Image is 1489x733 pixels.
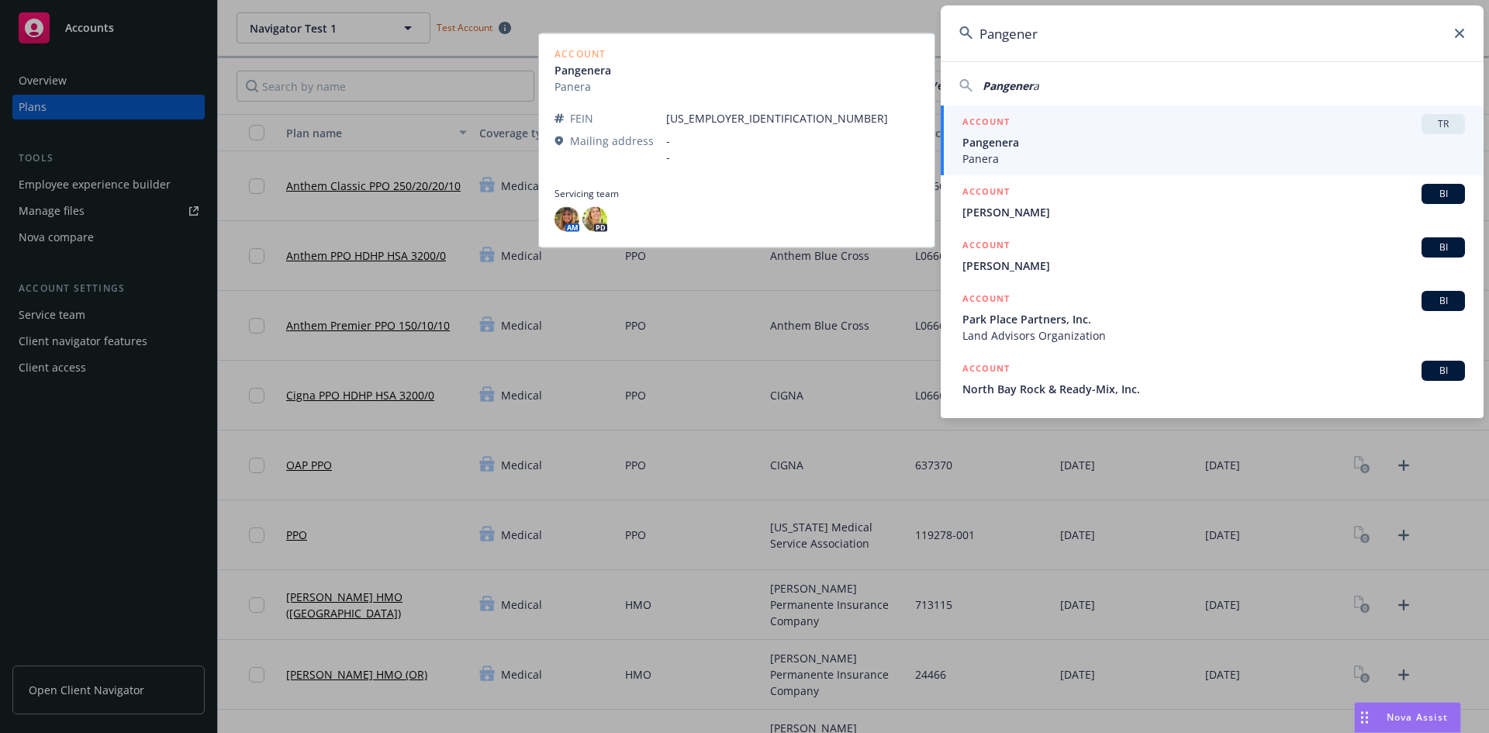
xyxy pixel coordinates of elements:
[962,150,1465,167] span: Panera
[962,204,1465,220] span: [PERSON_NAME]
[983,78,1033,93] span: Pangener
[941,5,1484,61] input: Search...
[1033,78,1039,93] span: a
[962,237,1010,256] h5: ACCOUNT
[941,282,1484,352] a: ACCOUNTBIPark Place Partners, Inc.Land Advisors Organization
[962,114,1010,133] h5: ACCOUNT
[962,184,1010,202] h5: ACCOUNT
[1355,703,1374,732] div: Drag to move
[1354,702,1461,733] button: Nova Assist
[1387,711,1448,724] span: Nova Assist
[941,175,1484,229] a: ACCOUNTBI[PERSON_NAME]
[941,352,1484,406] a: ACCOUNTBINorth Bay Rock & Ready-Mix, Inc.
[941,229,1484,282] a: ACCOUNTBI[PERSON_NAME]
[1428,117,1459,131] span: TR
[1428,240,1459,254] span: BI
[1428,187,1459,201] span: BI
[1428,364,1459,378] span: BI
[941,105,1484,175] a: ACCOUNTTRPangeneraPanera
[962,134,1465,150] span: Pangenera
[962,291,1010,309] h5: ACCOUNT
[962,311,1465,327] span: Park Place Partners, Inc.
[1428,294,1459,308] span: BI
[962,258,1465,274] span: [PERSON_NAME]
[962,361,1010,379] h5: ACCOUNT
[962,327,1465,344] span: Land Advisors Organization
[962,381,1465,397] span: North Bay Rock & Ready-Mix, Inc.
